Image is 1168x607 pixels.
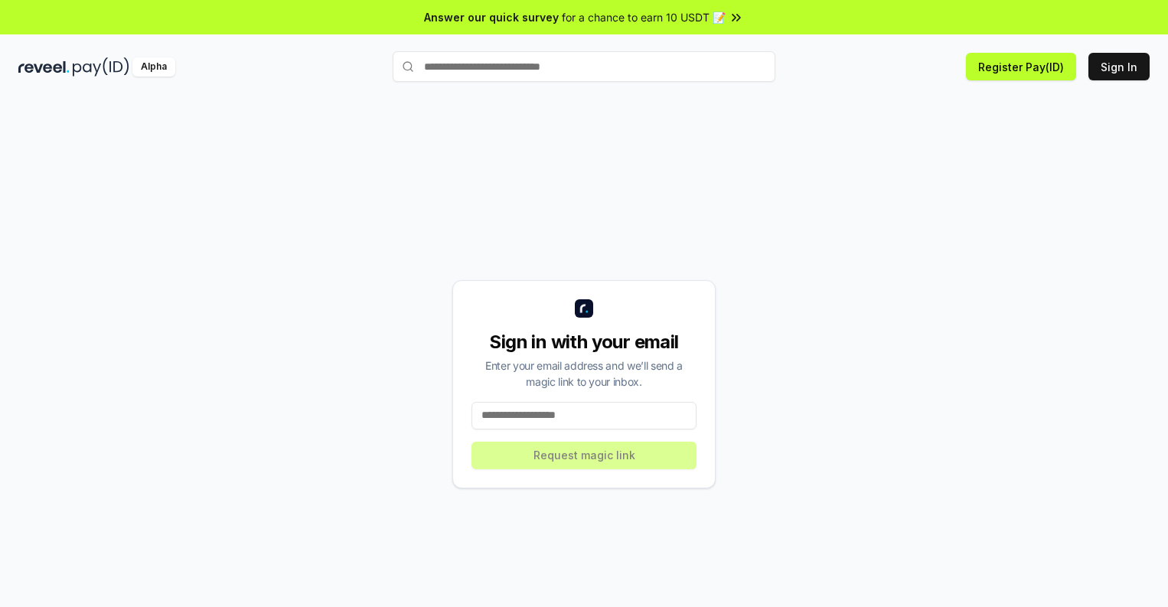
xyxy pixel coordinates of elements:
button: Sign In [1088,53,1150,80]
button: Register Pay(ID) [966,53,1076,80]
div: Alpha [132,57,175,77]
span: for a chance to earn 10 USDT 📝 [562,9,726,25]
img: pay_id [73,57,129,77]
div: Enter your email address and we’ll send a magic link to your inbox. [471,357,697,390]
img: reveel_dark [18,57,70,77]
div: Sign in with your email [471,330,697,354]
img: logo_small [575,299,593,318]
span: Answer our quick survey [424,9,559,25]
